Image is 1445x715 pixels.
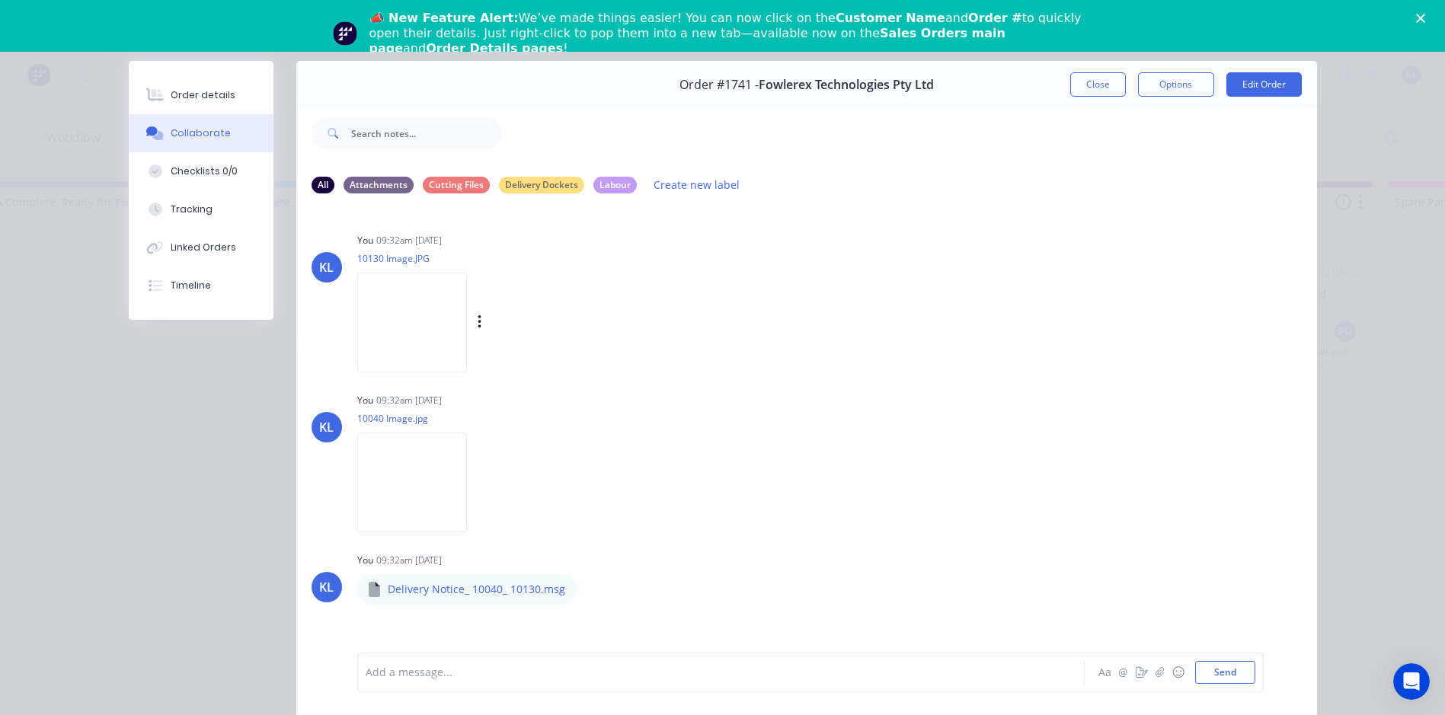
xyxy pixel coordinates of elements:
b: Order # [968,11,1022,25]
b: 📣 New Feature Alert: [369,11,519,25]
button: Collaborate [129,114,273,152]
b: Customer Name [836,11,945,25]
button: Aa [1096,663,1114,681]
div: We’ve made things easier! You can now click on the and to quickly open their details. Just right-... [369,11,1089,56]
div: Close [1416,14,1431,23]
div: Collaborate [171,126,231,140]
div: Labour [593,177,637,193]
div: KL [319,258,334,276]
button: Edit Order [1226,72,1302,97]
button: Order details [129,76,273,114]
div: You [357,394,373,407]
span: Fowlerex Technologies Pty Ltd [759,78,934,92]
p: 10040 Image.jpg [357,412,482,425]
div: 09:32am [DATE] [376,554,442,567]
div: Timeline [171,279,211,292]
b: Sales Orders main page [369,26,1005,56]
div: You [357,234,373,247]
div: Attachments [344,177,414,193]
iframe: Intercom live chat [1393,663,1430,700]
button: ☺ [1169,663,1188,681]
button: Send [1195,661,1255,684]
button: Options [1138,72,1214,97]
button: Close [1070,72,1126,97]
div: You [357,554,373,567]
button: Linked Orders [129,228,273,267]
div: Tracking [171,203,213,216]
div: KL [319,418,334,436]
div: Linked Orders [171,241,236,254]
div: KL [319,578,334,596]
div: Delivery Dockets [499,177,584,193]
p: Delivery Notice_ 10040_ 10130.msg [388,582,565,597]
div: All [312,177,334,193]
button: Create new label [646,174,748,195]
div: 09:32am [DATE] [376,234,442,247]
button: Checklists 0/0 [129,152,273,190]
div: Order details [171,88,235,102]
span: Order #1741 - [679,78,759,92]
p: 10130 Image.JPG [357,252,637,265]
img: Profile image for Team [333,21,357,46]
div: 09:32am [DATE] [376,394,442,407]
div: Cutting Files [423,177,490,193]
button: Tracking [129,190,273,228]
button: @ [1114,663,1133,681]
input: Search notes... [351,118,502,148]
button: Timeline [129,267,273,305]
div: Checklists 0/0 [171,164,238,178]
b: Order Details pages [426,41,563,56]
